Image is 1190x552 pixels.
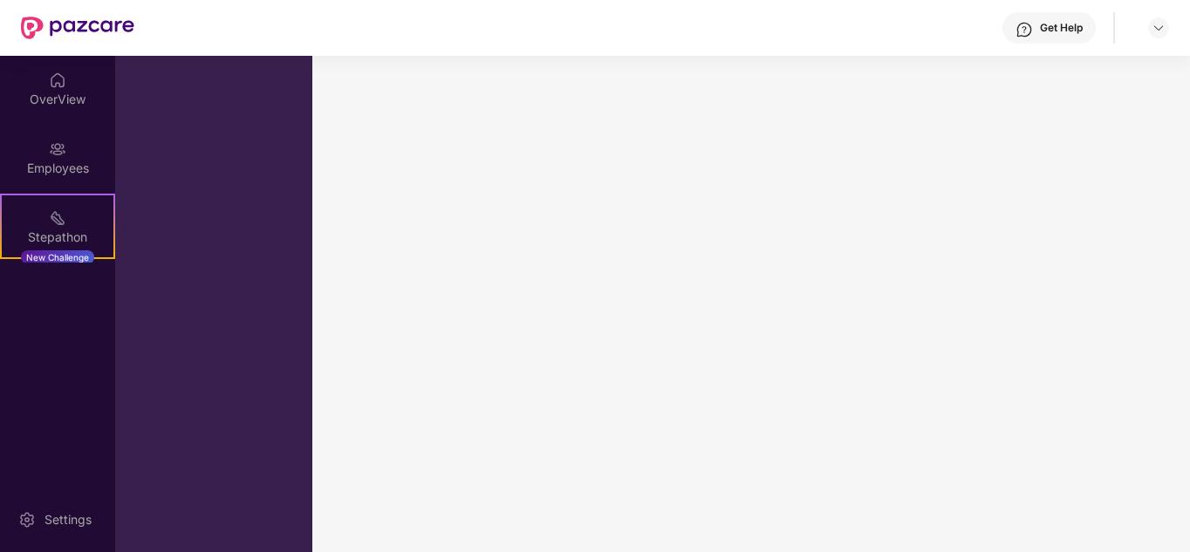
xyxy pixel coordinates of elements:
[1016,21,1033,38] img: svg+xml;base64,PHN2ZyBpZD0iSGVscC0zMngzMiIgeG1sbnM9Imh0dHA6Ly93d3cudzMub3JnLzIwMDAvc3ZnIiB3aWR0aD...
[49,209,66,227] img: svg+xml;base64,PHN2ZyB4bWxucz0iaHR0cDovL3d3dy53My5vcmcvMjAwMC9zdmciIHdpZHRoPSIyMSIgaGVpZ2h0PSIyMC...
[49,72,66,89] img: svg+xml;base64,PHN2ZyBpZD0iSG9tZSIgeG1sbnM9Imh0dHA6Ly93d3cudzMub3JnLzIwMDAvc3ZnIiB3aWR0aD0iMjAiIG...
[39,511,97,528] div: Settings
[1040,21,1083,35] div: Get Help
[21,17,134,39] img: New Pazcare Logo
[1152,21,1166,35] img: svg+xml;base64,PHN2ZyBpZD0iRHJvcGRvd24tMzJ4MzIiIHhtbG5zPSJodHRwOi8vd3d3LnczLm9yZy8yMDAwL3N2ZyIgd2...
[18,511,36,528] img: svg+xml;base64,PHN2ZyBpZD0iU2V0dGluZy0yMHgyMCIgeG1sbnM9Imh0dHA6Ly93d3cudzMub3JnLzIwMDAvc3ZnIiB3aW...
[49,140,66,158] img: svg+xml;base64,PHN2ZyBpZD0iRW1wbG95ZWVzIiB4bWxucz0iaHR0cDovL3d3dy53My5vcmcvMjAwMC9zdmciIHdpZHRoPS...
[2,228,113,246] div: Stepathon
[21,250,94,264] div: New Challenge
